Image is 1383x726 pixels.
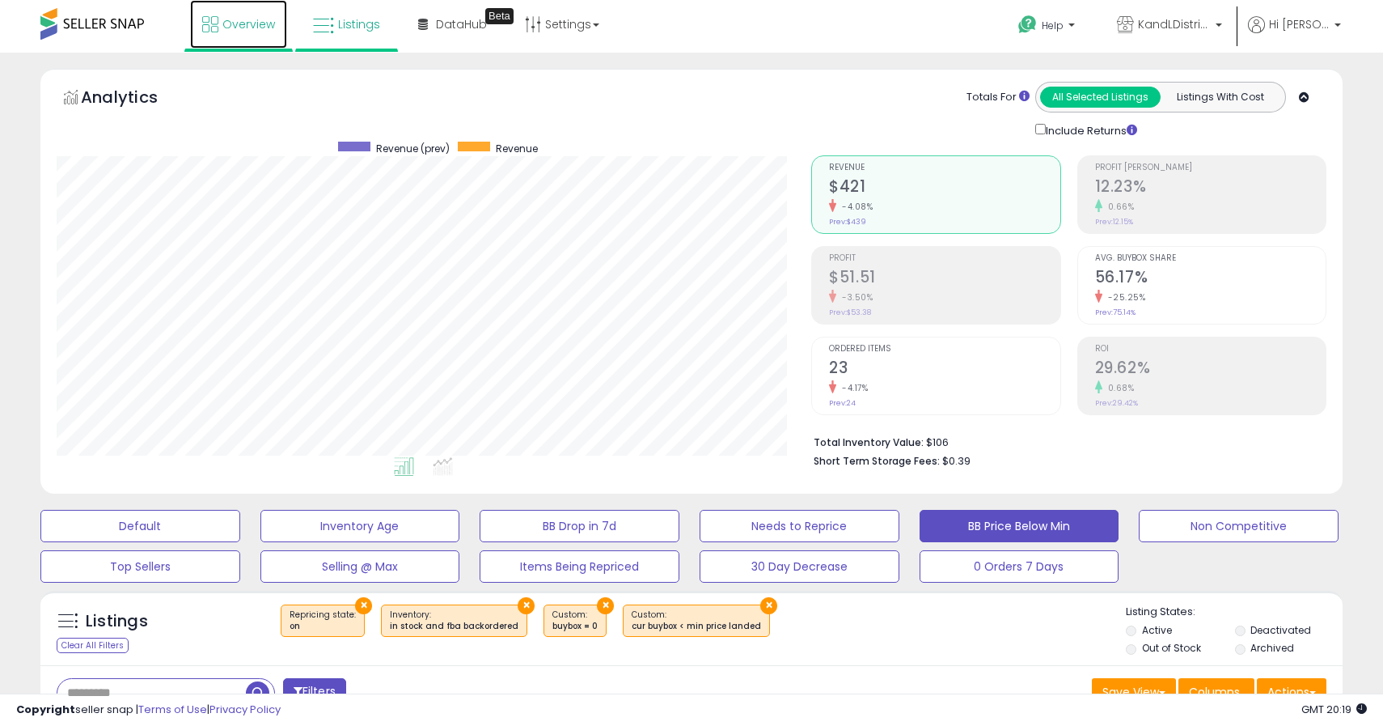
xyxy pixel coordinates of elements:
[966,90,1030,105] div: Totals For
[1095,345,1326,354] span: ROI
[1126,605,1342,620] p: Listing States:
[1095,177,1326,199] h2: 12.23%
[1005,2,1091,53] a: Help
[496,142,538,155] span: Revenue
[920,550,1119,583] button: 0 Orders 7 Days
[700,510,899,542] button: Needs to Reprice
[1092,678,1176,706] button: Save View
[829,359,1059,380] h2: 23
[597,597,614,614] button: ×
[390,621,518,632] div: in stock and fba backordered
[632,609,761,633] span: Custom:
[829,163,1059,172] span: Revenue
[260,550,460,583] button: Selling @ Max
[814,431,1314,451] li: $106
[1102,291,1146,304] small: -25.25%
[1040,87,1161,108] button: All Selected Listings
[1023,121,1157,139] div: Include Returns
[222,16,275,32] span: Overview
[480,510,679,542] button: BB Drop in 7d
[836,201,873,213] small: -4.08%
[283,678,346,707] button: Filters
[1095,308,1136,317] small: Prev: 75.14%
[355,597,372,614] button: ×
[552,609,598,633] span: Custom:
[1102,382,1135,394] small: 0.68%
[1138,16,1211,32] span: KandLDistribution LLC
[338,16,380,32] span: Listings
[829,177,1059,199] h2: $421
[836,382,868,394] small: -4.17%
[700,550,899,583] button: 30 Day Decrease
[552,621,598,632] div: buybox = 0
[1017,15,1038,35] i: Get Help
[1095,254,1326,263] span: Avg. Buybox Share
[814,454,940,468] b: Short Term Storage Fees:
[1269,16,1330,32] span: Hi [PERSON_NAME]
[814,435,924,449] b: Total Inventory Value:
[1248,16,1341,53] a: Hi [PERSON_NAME]
[290,609,356,633] span: Repricing state :
[480,550,679,583] button: Items Being Repriced
[1102,201,1135,213] small: 0.66%
[829,268,1059,290] h2: $51.51
[942,453,971,469] span: $0.39
[1178,678,1254,706] button: Columns
[1160,87,1280,108] button: Listings With Cost
[81,86,189,113] h5: Analytics
[829,398,856,408] small: Prev: 24
[836,291,873,304] small: -3.50%
[518,597,535,614] button: ×
[1142,641,1201,655] label: Out of Stock
[57,638,129,653] div: Clear All Filters
[1250,623,1311,637] label: Deactivated
[829,345,1059,354] span: Ordered Items
[829,254,1059,263] span: Profit
[16,702,75,717] strong: Copyright
[1095,268,1326,290] h2: 56.17%
[632,621,761,632] div: cur buybox < min price landed
[485,8,514,24] div: Tooltip anchor
[1142,623,1172,637] label: Active
[290,621,356,632] div: on
[436,16,487,32] span: DataHub
[1095,398,1138,408] small: Prev: 29.42%
[16,703,281,718] div: seller snap | |
[138,702,207,717] a: Terms of Use
[1189,684,1240,700] span: Columns
[40,550,240,583] button: Top Sellers
[760,597,777,614] button: ×
[1095,163,1326,172] span: Profit [PERSON_NAME]
[1042,19,1064,32] span: Help
[40,510,240,542] button: Default
[86,610,148,633] h5: Listings
[390,609,518,633] span: Inventory :
[829,308,871,317] small: Prev: $53.38
[1095,217,1133,227] small: Prev: 12.15%
[1139,510,1339,542] button: Non Competitive
[376,142,450,155] span: Revenue (prev)
[1250,641,1294,655] label: Archived
[920,510,1119,542] button: BB Price Below Min
[1257,678,1326,706] button: Actions
[260,510,460,542] button: Inventory Age
[829,217,866,227] small: Prev: $439
[209,702,281,717] a: Privacy Policy
[1301,702,1367,717] span: 2025-09-9 20:19 GMT
[1095,359,1326,380] h2: 29.62%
